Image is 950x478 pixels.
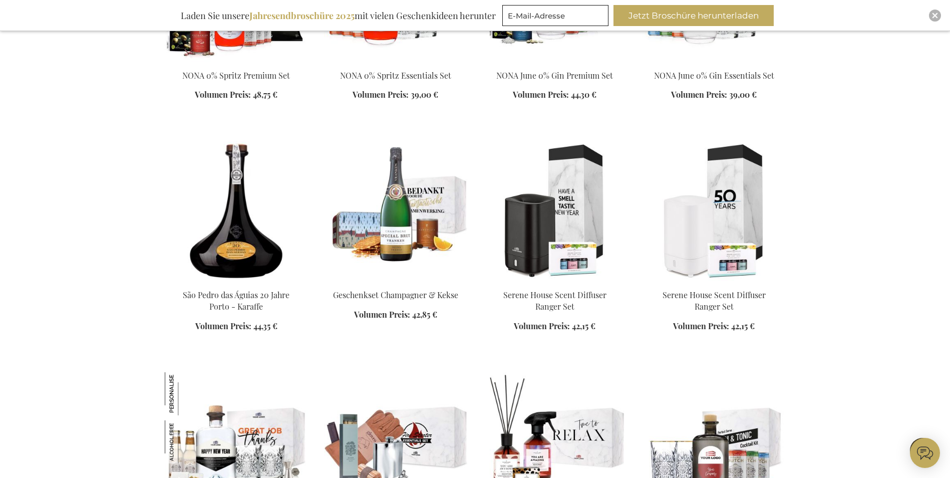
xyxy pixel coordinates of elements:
[643,58,786,67] a: NONA June 0% Gin Essentials Set
[654,70,774,81] a: NONA June 0% Gin Essentials Set
[932,13,938,19] img: Close
[165,372,208,415] img: Das ultimative Ginger-Mule-Mocktail-Set
[354,309,437,321] a: Volumen Preis: 42,85 €
[249,10,355,22] b: Jahresendbroschüre 2025
[195,321,277,332] a: Volumen Preis: 44,35 €
[663,290,766,312] a: Serene House Scent Diffuser Ranger Set
[502,5,608,26] input: E-Mail-Adresse
[731,321,755,331] span: 42,15 €
[513,89,596,101] a: Volumen Preis: 44,30 €
[502,5,611,29] form: marketing offers and promotions
[333,290,458,300] a: Geschenkset Champagner & Kekse
[613,5,774,26] button: Jetzt Broschüre herunterladen
[165,277,308,287] a: São Pedro das Águias Port 20 Years - Decanter
[412,309,437,320] span: 42,85 €
[324,58,467,67] a: NONA 0% Apérol Spritz Essentials Set
[929,10,941,22] div: Close
[353,89,409,100] span: Volumen Preis:
[324,141,467,281] img: Champagne & Biscuits Gift Set
[572,321,595,331] span: 42,15 €
[340,70,451,81] a: NONA 0% Spritz Essentials Set
[253,89,277,100] span: 48,75 €
[513,89,569,100] span: Volumen Preis:
[176,5,500,26] div: Laden Sie unsere mit vielen Geschenkideen herunter
[514,321,595,332] a: Volumen Preis: 42,15 €
[483,277,626,287] a: Beer Apéro Gift Box
[353,89,438,101] a: Volumen Preis: 39,00 €
[195,89,251,100] span: Volumen Preis:
[165,420,208,463] img: Das ultimative Ginger-Mule-Mocktail-Set
[643,277,786,287] a: Beer Apéro Gift Box
[496,70,613,81] a: NONA June 0% Gin Premium Set
[411,89,438,100] span: 39,00 €
[671,89,757,101] a: Volumen Preis: 39,00 €
[354,309,410,320] span: Volumen Preis:
[671,89,727,100] span: Volumen Preis:
[182,70,290,81] a: NONA 0% Spritz Premium Set
[483,58,626,67] a: NONA June 0% Gin Premium Set
[910,438,940,468] iframe: belco-activator-frame
[183,290,289,312] a: São Pedro das Águias 20 Jahre Porto - Karaffe
[729,89,757,100] span: 39,00 €
[503,290,606,312] a: Serene House Scent Diffuser Ranger Set
[253,321,277,331] span: 44,35 €
[514,321,570,331] span: Volumen Preis:
[165,141,308,281] img: São Pedro das Águias Port 20 Years - Decanter
[195,89,277,101] a: Volumen Preis: 48,75 €
[165,58,308,67] a: NONA 0% Spritz Premium Set
[673,321,729,331] span: Volumen Preis:
[324,277,467,287] a: Champagne & Biscuits Gift Set
[483,141,626,281] img: Beer Apéro Gift Box
[643,141,786,281] img: Beer Apéro Gift Box
[571,89,596,100] span: 44,30 €
[673,321,755,332] a: Volumen Preis: 42,15 €
[195,321,251,331] span: Volumen Preis:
